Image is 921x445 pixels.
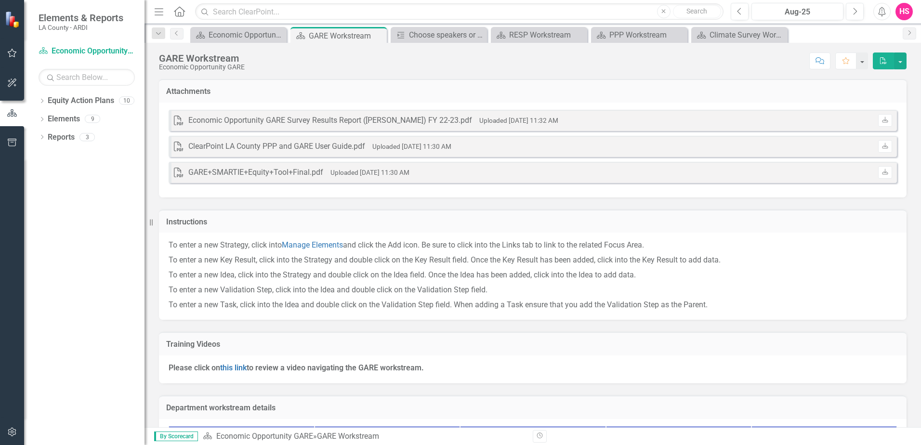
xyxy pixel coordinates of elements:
[169,253,897,268] p: To enter a new Key Result, click into the Strategy and double click on the Key Result field. Once...
[169,240,897,253] p: To enter a new Strategy, click into and click the Add icon. Be sure to click into the Links tab t...
[85,115,100,123] div: 9
[609,29,685,41] div: PPP Workstream
[895,3,913,20] button: HS
[755,6,840,18] div: Aug-25
[593,29,685,41] a: PPP Workstream
[193,29,284,41] a: Economic Opportunity Welcome Page
[169,363,424,372] strong: Please click on to review a video navigating the GARE workstream.
[203,431,526,442] div: »
[509,29,585,41] div: RESP Workstream
[751,3,843,20] button: Aug-25
[216,432,313,441] a: Economic Opportunity GARE
[166,340,899,349] h3: Training Videos
[209,29,284,41] div: Economic Opportunity Welcome Page
[166,404,899,412] h3: Department workstream details
[39,24,123,31] small: LA County - ARDI
[39,12,123,24] span: Elements & Reports
[188,115,472,126] div: Economic Opportunity GARE Survey Results Report ([PERSON_NAME]) FY 22-23.pdf
[79,133,95,141] div: 3
[5,11,22,28] img: ClearPoint Strategy
[188,167,323,178] div: GARE+SMARTIE+Equity+Tool+Final.pdf
[317,432,379,441] div: GARE Workstream
[169,283,897,298] p: To enter a new Validation Step, click into the Idea and double click on the Validation Step field.
[673,5,721,18] button: Search
[686,7,707,15] span: Search
[154,432,198,441] span: By Scorecard
[39,69,135,86] input: Search Below...
[220,363,247,372] a: this link
[710,29,785,41] div: Climate Survey Workstream
[169,268,897,283] p: To enter a new Idea, click into the Strategy and double click on the Idea field. Once the Idea ha...
[48,114,80,125] a: Elements
[48,95,114,106] a: Equity Action Plans
[372,143,451,150] small: Uploaded [DATE] 11:30 AM
[479,117,558,124] small: Uploaded [DATE] 11:32 AM
[119,97,134,105] div: 10
[48,132,75,143] a: Reports
[39,46,135,57] a: Economic Opportunity GARE
[493,29,585,41] a: RESP Workstream
[159,64,245,71] div: Economic Opportunity GARE
[282,240,343,249] a: Manage Elements
[169,298,897,311] p: To enter a new Task, click into the Idea and double click on the Validation Step field. When addi...
[409,29,485,41] div: Choose speakers or plan activities that align with each month's theme. This could be guest speake...
[159,53,245,64] div: GARE Workstream
[309,30,384,42] div: GARE Workstream
[166,218,899,226] h3: Instructions
[188,141,365,152] div: ClearPoint LA County PPP and GARE User Guide.pdf
[195,3,724,20] input: Search ClearPoint...
[330,169,409,176] small: Uploaded [DATE] 11:30 AM
[166,87,899,96] h3: Attachments
[393,29,485,41] a: Choose speakers or plan activities that align with each month's theme. This could be guest speake...
[694,29,785,41] a: Climate Survey Workstream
